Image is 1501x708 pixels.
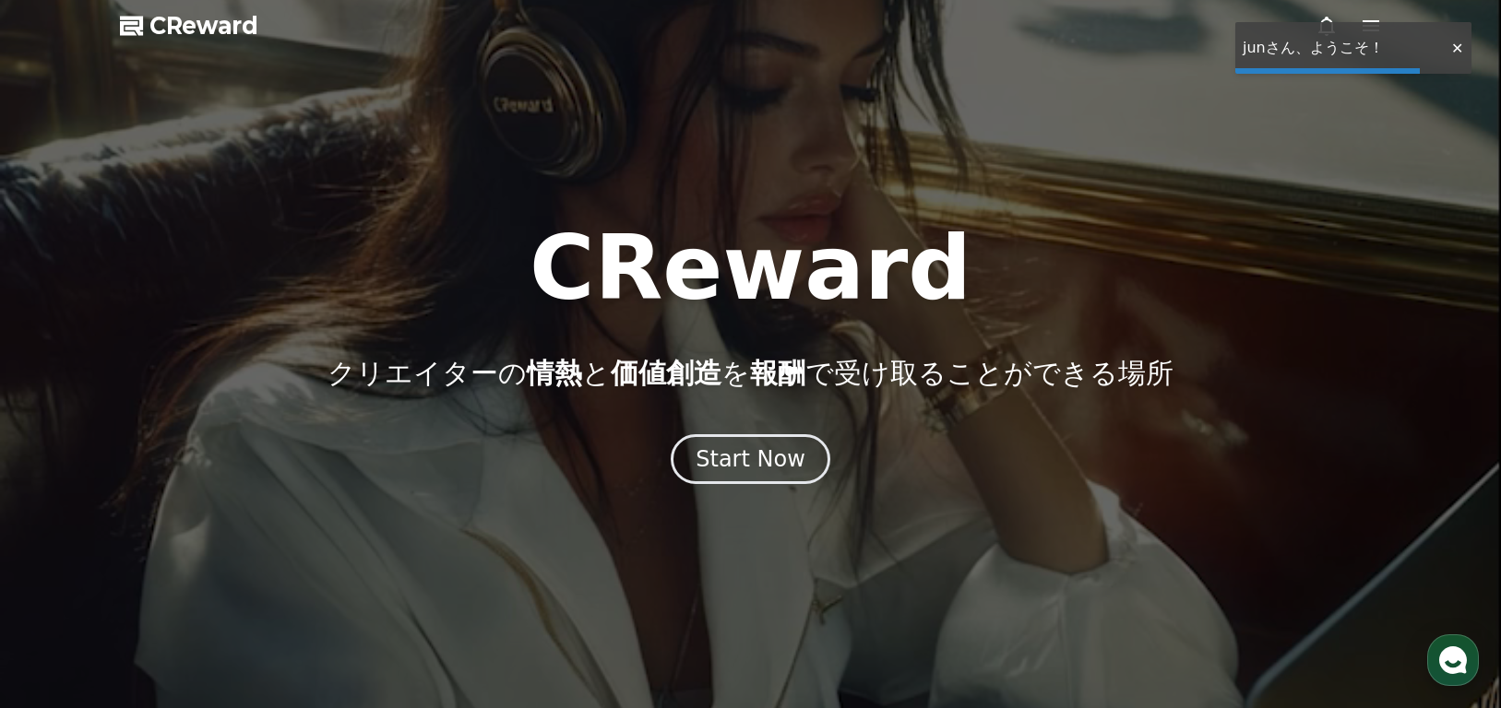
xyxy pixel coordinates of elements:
a: CReward [120,11,258,41]
span: 情熱 [527,357,582,389]
div: Start Now [696,444,805,474]
span: 価値創造 [611,357,721,389]
h1: CReward [530,224,971,313]
a: Start Now [671,453,830,470]
button: Start Now [671,434,830,484]
span: CReward [149,11,258,41]
span: 報酬 [750,357,805,389]
p: クリエイターの と を で受け取ることができる場所 [328,357,1173,390]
